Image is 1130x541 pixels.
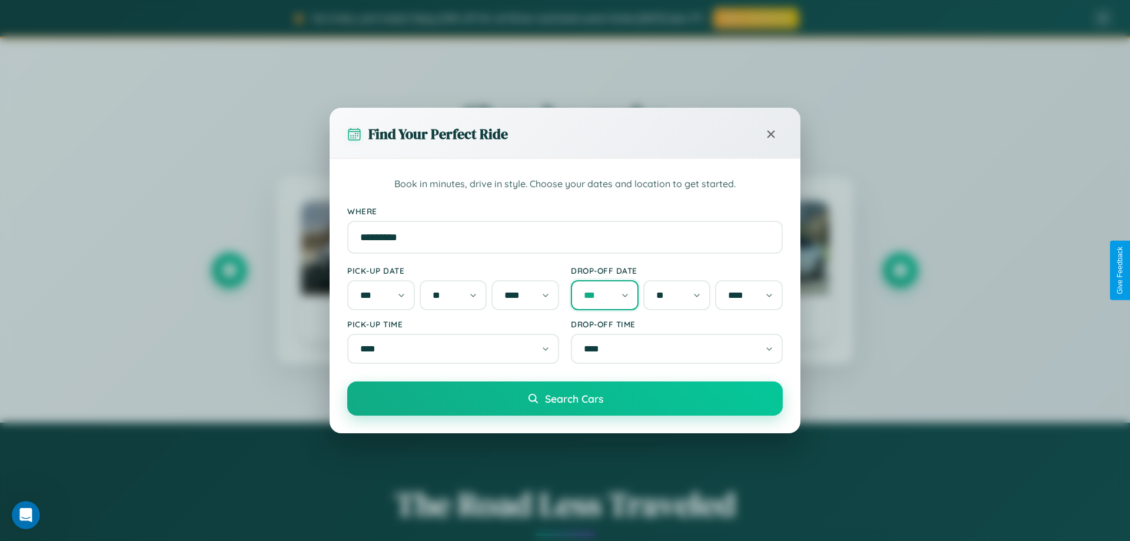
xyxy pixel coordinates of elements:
[347,319,559,329] label: Pick-up Time
[347,177,783,192] p: Book in minutes, drive in style. Choose your dates and location to get started.
[545,392,603,405] span: Search Cars
[571,265,783,276] label: Drop-off Date
[368,124,508,144] h3: Find Your Perfect Ride
[347,206,783,216] label: Where
[571,319,783,329] label: Drop-off Time
[347,265,559,276] label: Pick-up Date
[347,381,783,416] button: Search Cars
